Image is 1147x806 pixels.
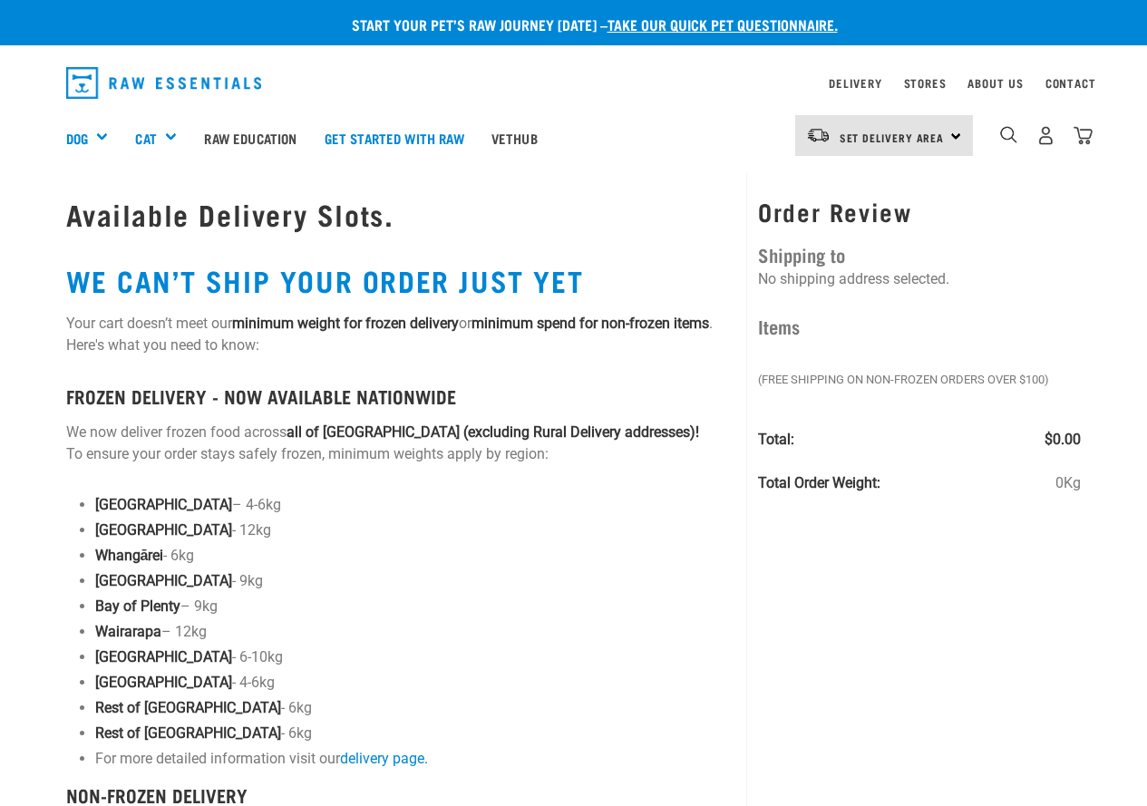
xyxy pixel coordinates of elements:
[95,748,736,770] p: For more detailed information visit our
[1045,80,1096,86] a: Contact
[758,312,1081,340] h4: Items
[840,134,945,141] span: Set Delivery Area
[95,699,281,716] strong: Rest of [GEOGRAPHIC_DATA]
[95,672,736,694] p: - 4-6kg
[758,268,1081,290] p: No shipping address selected.
[66,264,736,296] h2: WE CAN’T SHIP YOUR ORDER JUST YET
[52,60,1096,106] nav: dropdown navigation
[1000,126,1017,143] img: home-icon-1@2x.png
[340,750,428,767] a: delivery page.
[66,128,88,149] a: Dog
[758,198,1081,226] h3: Order Review
[95,547,164,564] strong: Whangārei
[478,102,551,174] a: Vethub
[66,422,736,465] p: We now deliver frozen food across To ensure your order stays safely frozen, minimum weights apply...
[95,521,232,539] strong: [GEOGRAPHIC_DATA]
[135,128,156,149] a: Cat
[95,697,736,719] p: - 6kg
[1036,126,1055,145] img: user.png
[904,80,947,86] a: Stores
[287,423,699,441] strong: all of [GEOGRAPHIC_DATA] (excluding Rural Delivery addresses)!
[471,315,709,332] strong: minimum spend for non-frozen items
[66,198,736,230] h1: Available Delivery Slots.
[1074,126,1093,145] img: home-icon@2x.png
[66,67,262,99] img: Raw Essentials Logo
[758,240,1081,268] h4: Shipping to
[232,315,459,332] strong: minimum weight for frozen delivery
[66,784,736,805] h4: NON-FROZEN DELIVERY
[95,596,736,617] p: – 9kg
[95,621,736,643] p: – 12kg
[967,80,1023,86] a: About Us
[95,520,736,541] p: - 12kg
[66,385,736,406] h4: FROZEN DELIVERY - NOW AVAILABLE NATIONWIDE
[758,474,880,491] strong: Total Order Weight:
[311,102,478,174] a: Get started with Raw
[95,674,232,691] strong: [GEOGRAPHIC_DATA]
[608,20,838,28] a: take our quick pet questionnaire.
[95,494,736,516] p: – 4-6kg
[95,623,161,640] strong: Wairarapa
[190,102,310,174] a: Raw Education
[1055,472,1081,494] span: 0Kg
[758,431,794,448] strong: Total:
[829,80,881,86] a: Delivery
[95,646,736,668] p: - 6-10kg
[66,313,736,356] p: Your cart doesn’t meet our or . Here's what you need to know:
[95,572,232,589] strong: [GEOGRAPHIC_DATA]
[95,648,232,665] strong: [GEOGRAPHIC_DATA]
[95,597,180,615] strong: Bay of Plenty
[95,496,232,513] strong: [GEOGRAPHIC_DATA]
[806,127,831,143] img: van-moving.png
[1045,429,1081,451] span: $0.00
[95,570,736,592] p: - 9kg
[95,724,281,742] strong: Rest of [GEOGRAPHIC_DATA]
[95,545,736,567] p: - 6kg
[95,723,736,744] p: - 6kg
